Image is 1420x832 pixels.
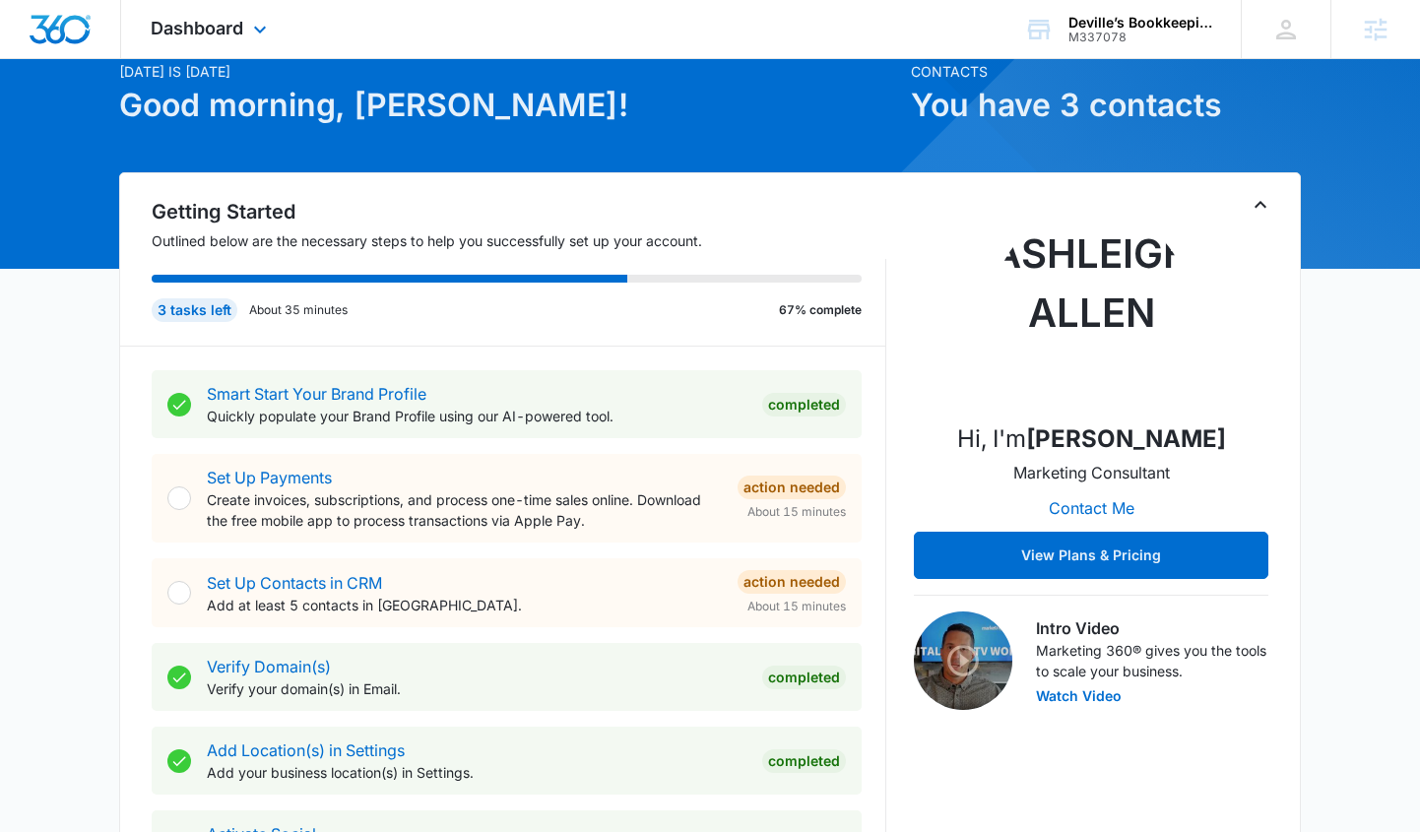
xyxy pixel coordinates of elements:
h2: Getting Started [152,197,886,226]
p: Hi, I'm [957,421,1226,457]
p: Verify your domain(s) in Email. [207,678,746,699]
p: About 35 minutes [249,301,348,319]
p: 67% complete [779,301,862,319]
a: Verify Domain(s) [207,657,331,676]
span: About 15 minutes [747,598,846,615]
div: account name [1068,15,1212,31]
a: Add Location(s) in Settings [207,740,405,760]
div: account id [1068,31,1212,44]
div: Domain: [DOMAIN_NAME] [51,51,217,67]
p: Outlined below are the necessary steps to help you successfully set up your account. [152,230,886,251]
div: Action Needed [738,476,846,499]
p: Add at least 5 contacts in [GEOGRAPHIC_DATA]. [207,595,722,615]
img: Ashleigh Allen [993,209,1190,406]
p: Quickly populate your Brand Profile using our AI-powered tool. [207,406,746,426]
a: Set Up Payments [207,468,332,487]
strong: [PERSON_NAME] [1026,424,1226,453]
button: Contact Me [1029,484,1154,532]
h1: Good morning, [PERSON_NAME]! [119,82,899,129]
a: Smart Start Your Brand Profile [207,384,426,404]
img: logo_orange.svg [32,32,47,47]
div: Keywords by Traffic [218,116,332,129]
div: Completed [762,393,846,416]
p: Contacts [911,61,1301,82]
p: Marketing Consultant [1013,461,1170,484]
a: Set Up Contacts in CRM [207,573,382,593]
div: 3 tasks left [152,298,237,322]
button: Toggle Collapse [1249,193,1272,217]
div: v 4.0.25 [55,32,97,47]
span: About 15 minutes [747,503,846,521]
div: Completed [762,749,846,773]
h3: Intro Video [1036,616,1268,640]
div: Action Needed [738,570,846,594]
button: View Plans & Pricing [914,532,1268,579]
div: Domain Overview [75,116,176,129]
p: Create invoices, subscriptions, and process one-time sales online. Download the free mobile app t... [207,489,722,531]
p: [DATE] is [DATE] [119,61,899,82]
img: Intro Video [914,611,1012,710]
div: Completed [762,666,846,689]
h1: You have 3 contacts [911,82,1301,129]
p: Add your business location(s) in Settings. [207,762,746,783]
p: Marketing 360® gives you the tools to scale your business. [1036,640,1268,681]
img: tab_domain_overview_orange.svg [53,114,69,130]
img: website_grey.svg [32,51,47,67]
button: Watch Video [1036,689,1122,703]
img: tab_keywords_by_traffic_grey.svg [196,114,212,130]
span: Dashboard [151,18,243,38]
